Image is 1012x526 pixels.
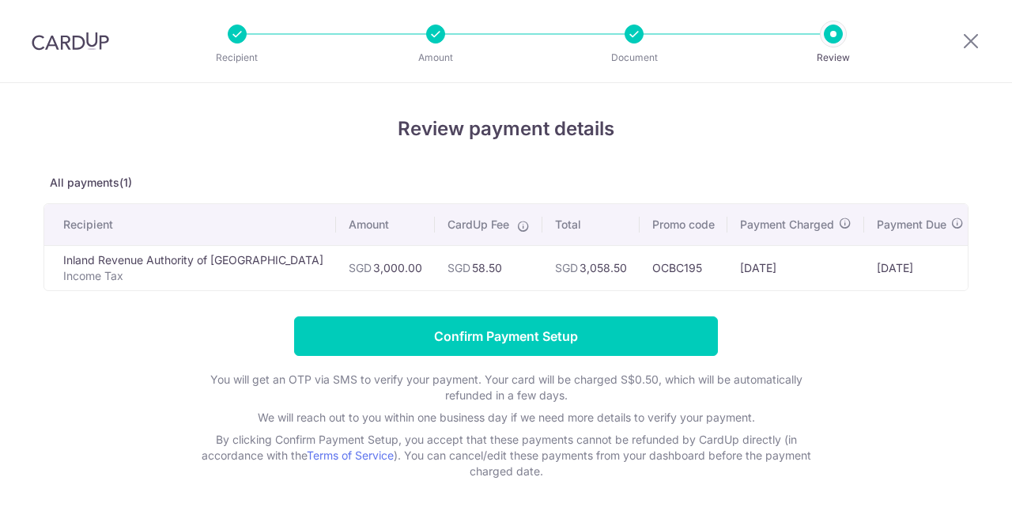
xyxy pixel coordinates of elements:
[576,50,693,66] p: Document
[864,245,976,290] td: [DATE]
[377,50,494,66] p: Amount
[640,204,727,245] th: Promo code
[179,50,296,66] p: Recipient
[542,204,640,245] th: Total
[190,432,822,479] p: By clicking Confirm Payment Setup, you accept that these payments cannot be refunded by CardUp di...
[349,261,372,274] span: SGD
[43,175,969,191] p: All payments(1)
[44,245,336,290] td: Inland Revenue Authority of [GEOGRAPHIC_DATA]
[307,448,394,462] a: Terms of Service
[435,245,542,290] td: 58.50
[43,115,969,143] h4: Review payment details
[336,245,435,290] td: 3,000.00
[32,32,109,51] img: CardUp
[190,410,822,426] p: We will reach out to you within one business day if we need more details to verify your payment.
[727,245,864,290] td: [DATE]
[877,217,946,233] span: Payment Due
[447,261,470,274] span: SGD
[555,261,578,274] span: SGD
[63,268,323,284] p: Income Tax
[640,245,727,290] td: OCBC195
[775,50,892,66] p: Review
[294,316,718,356] input: Confirm Payment Setup
[44,204,336,245] th: Recipient
[911,479,996,518] iframe: Opens a widget where you can find more information
[190,372,822,403] p: You will get an OTP via SMS to verify your payment. Your card will be charged S$0.50, which will ...
[740,217,834,233] span: Payment Charged
[542,245,640,290] td: 3,058.50
[447,217,509,233] span: CardUp Fee
[336,204,435,245] th: Amount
